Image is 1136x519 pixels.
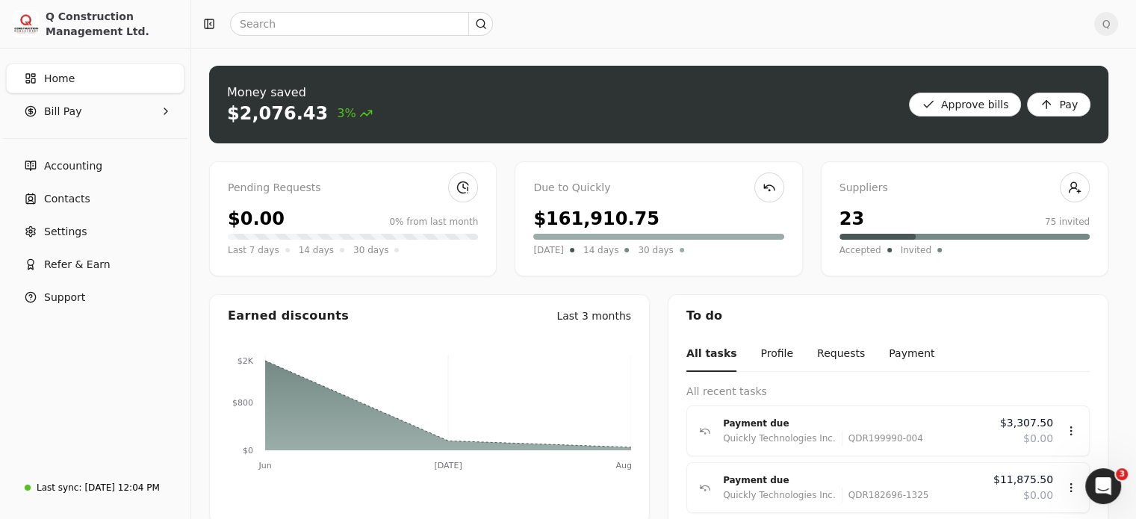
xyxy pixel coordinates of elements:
tspan: Jun [258,461,271,470]
div: Money saved [227,84,373,102]
span: Last 7 days [228,243,279,258]
span: Accepted [839,243,881,258]
span: 3% [337,105,372,122]
tspan: $800 [232,398,253,408]
div: Last 3 months [556,308,631,324]
span: Home [44,71,75,87]
div: $2,076.43 [227,102,328,125]
tspan: $2K [238,356,254,366]
div: Payment due [723,473,981,488]
span: 14 days [583,243,618,258]
button: Approve bills [909,93,1022,116]
button: Payment [889,337,934,372]
span: $3,307.50 [1000,415,1053,431]
span: 14 days [299,243,334,258]
span: $0.00 [1023,488,1053,503]
span: 3 [1116,468,1128,480]
div: 0% from last month [389,215,478,229]
button: All tasks [686,337,736,372]
div: Quickly Technologies Inc. [723,431,836,446]
a: Accounting [6,151,184,181]
img: 3171ca1f-602b-4dfe-91f0-0ace091e1481.jpeg [13,10,40,37]
a: Last sync:[DATE] 12:04 PM [6,474,184,501]
a: Home [6,63,184,93]
span: $11,875.50 [993,472,1053,488]
button: Requests [817,337,865,372]
div: QDR182696-1325 [842,488,929,503]
div: Due to Quickly [533,180,783,196]
button: Support [6,282,184,312]
span: 30 days [638,243,673,258]
div: Q Construction Management Ltd. [46,9,178,39]
div: Pending Requests [228,180,478,196]
button: Pay [1027,93,1090,116]
div: $161,910.75 [533,205,659,232]
span: Support [44,290,85,305]
button: Refer & Earn [6,249,184,279]
span: Invited [901,243,931,258]
span: Settings [44,224,87,240]
iframe: Intercom live chat [1085,468,1121,504]
span: 30 days [353,243,388,258]
div: QDR199990-004 [842,431,923,446]
button: Q [1094,12,1118,36]
div: $0.00 [228,205,285,232]
div: Quickly Technologies Inc. [723,488,836,503]
input: Search [230,12,493,36]
span: Accounting [44,158,102,174]
span: Contacts [44,191,90,207]
button: Bill Pay [6,96,184,126]
div: To do [668,295,1108,337]
div: Earned discounts [228,307,349,325]
div: Suppliers [839,180,1090,196]
div: All recent tasks [686,384,1090,400]
span: Refer & Earn [44,257,111,273]
span: Bill Pay [44,104,81,119]
div: Last sync: [37,481,81,494]
tspan: [DATE] [434,461,462,470]
span: [DATE] [533,243,564,258]
span: $0.00 [1023,431,1053,447]
a: Contacts [6,184,184,214]
div: Payment due [723,416,988,431]
div: 75 invited [1045,215,1090,229]
div: [DATE] 12:04 PM [84,481,159,494]
div: 23 [839,205,864,232]
tspan: Aug [615,461,631,470]
tspan: $0 [243,446,253,456]
button: Profile [760,337,793,372]
a: Settings [6,217,184,246]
